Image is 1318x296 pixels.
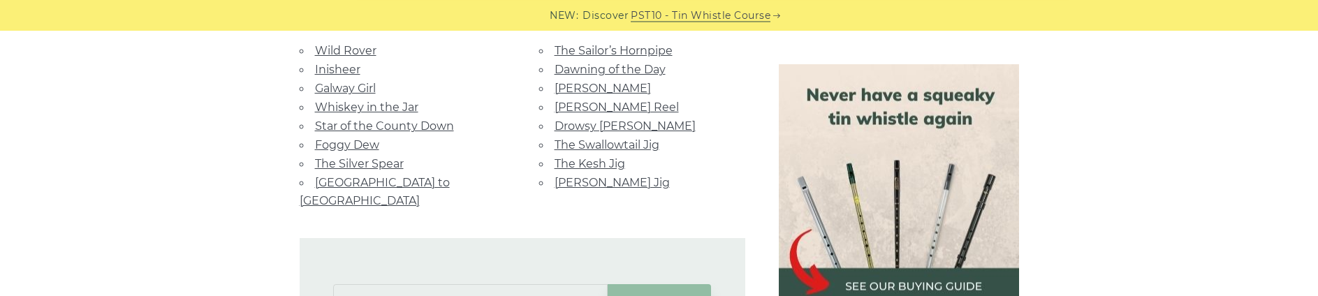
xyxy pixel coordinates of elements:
[555,157,625,170] a: The Kesh Jig
[315,82,376,95] a: Galway Girl
[555,119,696,133] a: Drowsy [PERSON_NAME]
[315,119,454,133] a: Star of the County Down
[550,8,578,24] span: NEW:
[315,63,360,76] a: Inisheer
[555,138,659,151] a: The Swallowtail Jig
[631,8,770,24] a: PST10 - Tin Whistle Course
[555,63,666,76] a: Dawning of the Day
[555,101,679,114] a: [PERSON_NAME] Reel
[555,44,673,57] a: The Sailor’s Hornpipe
[315,44,376,57] a: Wild Rover
[555,82,651,95] a: [PERSON_NAME]
[315,157,404,170] a: The Silver Spear
[583,8,629,24] span: Discover
[300,176,450,207] a: [GEOGRAPHIC_DATA] to [GEOGRAPHIC_DATA]
[315,138,379,151] a: Foggy Dew
[555,176,670,189] a: [PERSON_NAME] Jig
[315,101,418,114] a: Whiskey in the Jar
